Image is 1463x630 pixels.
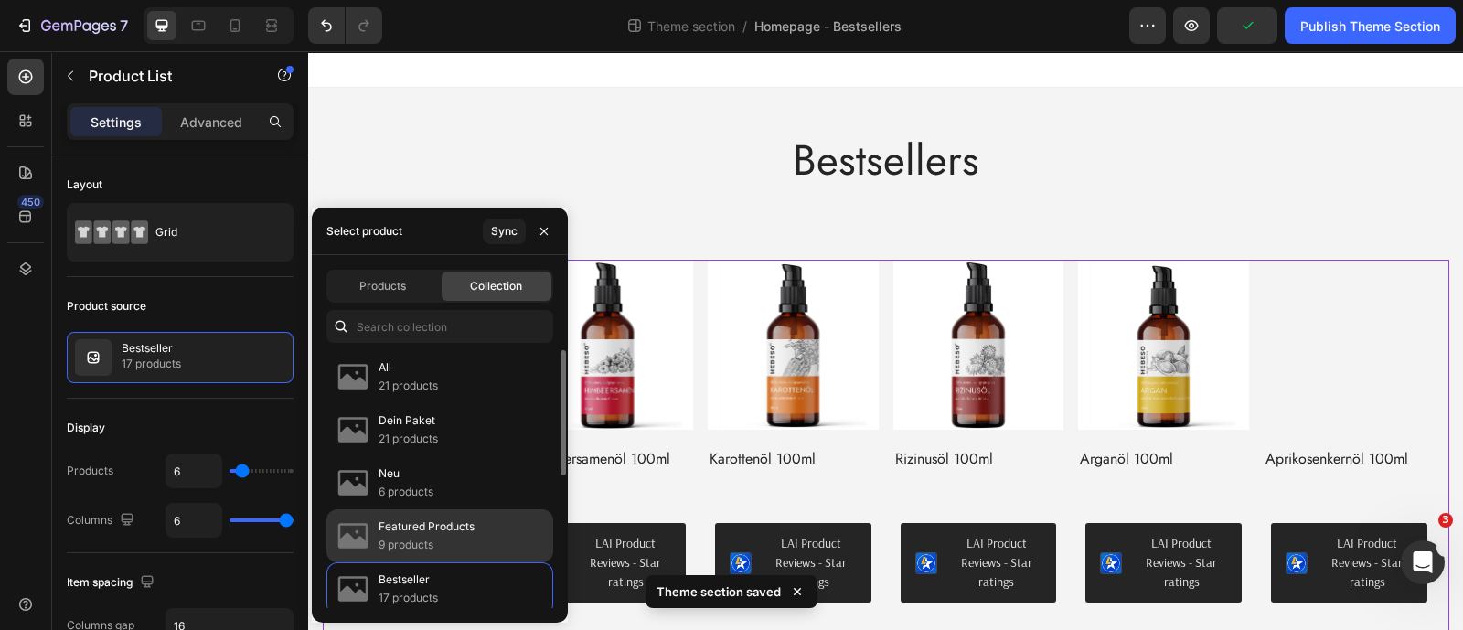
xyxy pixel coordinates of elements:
img: collections [335,358,371,395]
span: Theme section [644,16,739,36]
div: Products [67,463,113,479]
p: 17 products [379,589,438,607]
p: 21 products [379,430,438,448]
a: Himbeersamenöl 100ml [214,208,385,379]
p: Bestseller [122,342,181,355]
a: Arganöl 100ml [770,208,941,379]
div: Columns [67,508,138,533]
div: Item spacing [67,571,158,595]
img: LaiProductReviews.png [422,501,443,523]
p: Theme section saved [657,582,781,601]
iframe: Intercom live chat [1401,540,1445,584]
a: Karottenöl 100ml [400,208,571,379]
span: Homepage - Bestsellers [754,16,902,36]
div: LAI Product Reviews - Star ratings [458,483,549,540]
img: collections [335,464,371,501]
button: Publish Theme Section [1285,7,1456,44]
button: LAI Product Reviews - Star ratings [777,472,934,551]
input: Auto [166,454,221,487]
div: Grid [155,211,267,253]
img: LaiProductReviews.png [607,501,629,523]
p: 7 [120,15,128,37]
button: LAI Product Reviews - Star ratings [963,472,1119,551]
img: collections [335,571,371,607]
img: LaiProductReviews.png [236,501,258,523]
span: Products [359,278,406,294]
h2: Karottenöl 100ml [400,393,571,423]
h2: Arganöl 100ml [770,393,941,423]
img: LaiProductReviews.png [792,501,814,523]
img: collection feature img [75,339,112,376]
div: Product source [67,298,146,315]
p: 17 products [122,355,181,373]
img: collections [335,518,371,554]
p: Bestseller [379,571,438,589]
p: 9 products [379,536,475,554]
div: LAI Product Reviews - Star ratings [644,483,734,540]
div: €19 [400,573,426,603]
div: Sync [491,223,518,240]
button: Sync [483,219,526,244]
span: Collection [470,278,522,294]
div: €26 [214,573,242,603]
p: All [379,358,438,377]
button: LAI Product Reviews - Star ratings [593,472,749,551]
div: €29 [29,573,58,603]
div: Select product [326,223,402,240]
input: Auto [166,504,221,537]
div: Publish Theme Section [1300,16,1440,36]
p: Featured Products [379,518,475,536]
div: Undo/Redo [308,7,382,44]
p: 21 products [379,377,438,395]
div: Layout [67,176,102,193]
div: €16 [585,573,612,603]
div: LAI Product Reviews - Star ratings [828,483,919,540]
span: / [742,16,747,36]
iframe: Design area [308,51,1463,630]
a: Aprikosenkernöl 100ml [956,208,1127,379]
button: LAI Product Reviews - Star ratings [407,472,563,551]
div: €22 [770,573,798,603]
div: Product List [37,183,106,199]
h2: Himbeersamenöl 100ml [214,393,385,423]
p: Dein Paket [379,411,438,430]
input: Search collection [326,310,553,343]
h2: Aprikosenkernöl 100ml [956,393,1127,423]
p: Settings [91,112,142,132]
img: collections [335,411,371,448]
div: €16 [956,573,982,603]
span: 3 [1438,513,1453,528]
button: 7 [7,7,136,44]
p: Neu [379,464,433,483]
div: 450 [17,195,44,209]
img: LaiProductReviews.png [977,501,999,523]
p: Product List [89,65,244,87]
p: Advanced [180,112,242,132]
h2: Rizinusöl 100ml [585,393,756,423]
div: Display [67,420,105,436]
button: LAI Product Reviews - Star ratings [221,472,378,551]
div: LAI Product Reviews - Star ratings [272,483,363,540]
p: 6 products [379,483,433,501]
a: Rizinusöl 100ml [585,208,756,379]
div: LAI Product Reviews - Star ratings [1014,483,1105,540]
